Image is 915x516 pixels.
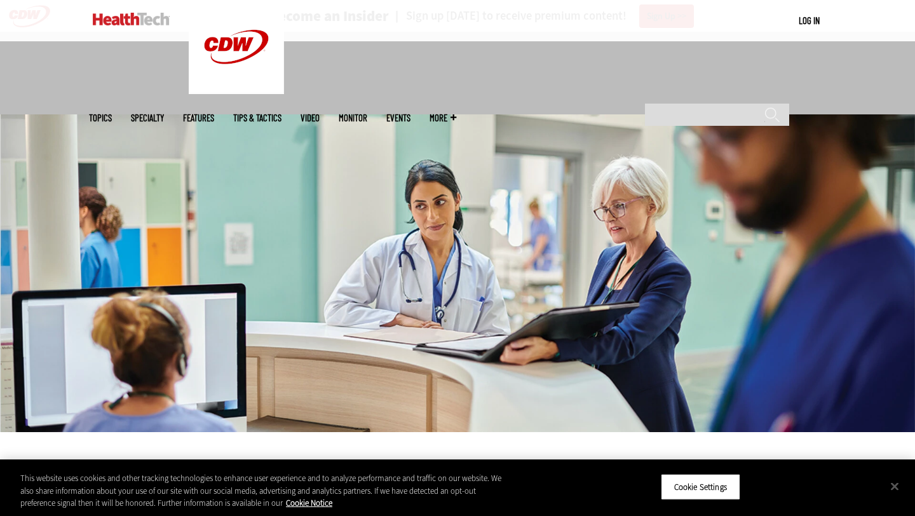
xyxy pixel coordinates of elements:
a: Log in [799,15,820,26]
a: CDW [189,84,284,97]
div: User menu [799,14,820,27]
span: Specialty [131,113,164,123]
span: More [430,113,456,123]
a: More information about your privacy [286,498,332,508]
a: Video [301,113,320,123]
button: Close [881,472,909,500]
span: Topics [89,113,112,123]
a: Tips & Tactics [233,113,281,123]
a: MonITor [339,113,367,123]
a: Features [183,113,214,123]
div: This website uses cookies and other tracking technologies to enhance user experience and to analy... [20,472,503,510]
img: Home [93,13,170,25]
button: Cookie Settings [661,473,740,500]
a: Events [386,113,410,123]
